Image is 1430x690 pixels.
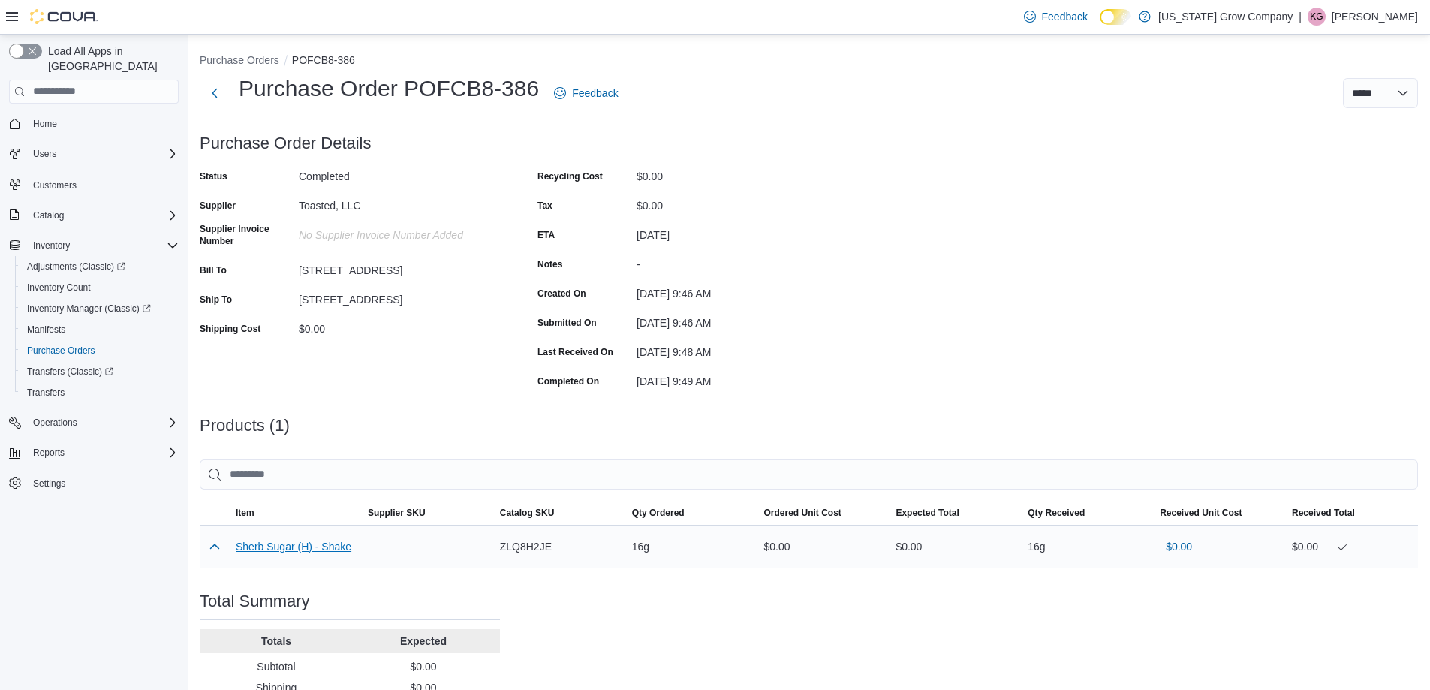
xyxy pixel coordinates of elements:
span: Users [27,145,179,163]
p: Totals [206,634,347,649]
span: Customers [27,175,179,194]
a: Home [27,115,63,133]
button: Inventory Count [15,277,185,298]
button: Expected Total [890,501,1022,525]
span: Received Total [1292,507,1355,519]
label: ETA [537,229,555,241]
label: Supplier Invoice Number [200,223,293,247]
a: Transfers [21,384,71,402]
span: Feedback [572,86,618,101]
span: Item [236,507,254,519]
h3: Products (1) [200,417,290,435]
button: Purchase Orders [200,54,279,66]
label: Shipping Cost [200,323,260,335]
span: Inventory Manager (Classic) [21,300,179,318]
h1: Purchase Order POFCB8-386 [239,74,539,104]
span: Dark Mode [1100,25,1100,26]
nav: An example of EuiBreadcrumbs [200,53,1418,71]
span: ZLQ8H2JE [500,538,552,556]
div: [DATE] 9:49 AM [637,369,838,387]
span: Adjustments (Classic) [27,261,125,273]
div: Toasted, LLC [299,194,500,212]
a: Settings [27,475,71,493]
button: Item [230,501,362,525]
div: $0.00 [1292,538,1412,556]
button: Users [3,143,185,164]
button: Users [27,145,62,163]
div: $0.00 [758,532,890,562]
div: $0.00 [637,164,838,182]
span: Feedback [1042,9,1088,24]
button: Catalog [27,206,70,224]
div: Completed [299,164,500,182]
span: Inventory Count [27,282,91,294]
label: Notes [537,258,562,270]
div: $0.00 [637,194,838,212]
span: Settings [33,478,65,490]
a: Inventory Count [21,279,97,297]
span: Customers [33,179,77,191]
span: Operations [33,417,77,429]
div: - [637,252,838,270]
span: Expected Total [896,507,959,519]
span: Reports [33,447,65,459]
button: Home [3,113,185,134]
span: Transfers [27,387,65,399]
label: Supplier [200,200,236,212]
span: Inventory [27,237,179,255]
a: Feedback [548,78,624,108]
button: Transfers [15,382,185,403]
button: Supplier SKU [362,501,494,525]
button: Inventory [27,237,76,255]
span: Catalog SKU [500,507,555,519]
button: Reports [27,444,71,462]
span: Inventory Count [21,279,179,297]
span: Home [33,118,57,130]
a: Adjustments (Classic) [15,256,185,277]
button: Purchase Orders [15,340,185,361]
button: $0.00 [1160,532,1198,562]
button: Ordered Unit Cost [758,501,890,525]
button: Next [200,78,230,108]
nav: Complex example [9,107,179,533]
span: Catalog [27,206,179,224]
label: Created On [537,288,586,300]
label: Tax [537,200,552,212]
span: Supplier SKU [368,507,426,519]
button: Reports [3,442,185,463]
a: Inventory Manager (Classic) [15,298,185,319]
h3: Purchase Order Details [200,134,372,152]
p: $0.00 [353,659,494,674]
label: Ship To [200,294,232,306]
span: Received Unit Cost [1160,507,1242,519]
div: [DATE] 9:46 AM [637,311,838,329]
button: Operations [27,414,83,432]
span: Manifests [21,321,179,339]
span: Catalog [33,209,64,221]
button: Sherb Sugar (H) - Shake [236,541,351,553]
span: KG [1310,8,1323,26]
div: [STREET_ADDRESS] [299,288,500,306]
label: Submitted On [537,317,597,329]
span: Adjustments (Classic) [21,258,179,276]
div: [STREET_ADDRESS] [299,258,500,276]
button: Inventory [3,235,185,256]
button: Settings [3,472,185,494]
span: Transfers (Classic) [21,363,179,381]
span: Transfers (Classic) [27,366,113,378]
span: Purchase Orders [21,342,179,360]
button: Manifests [15,319,185,340]
a: Inventory Manager (Classic) [21,300,157,318]
h3: Total Summary [200,592,310,610]
div: Kennan Goebel [1308,8,1326,26]
span: Load All Apps in [GEOGRAPHIC_DATA] [42,44,179,74]
span: Qty Ordered [632,507,685,519]
p: | [1299,8,1302,26]
span: $0.00 [1166,539,1192,554]
a: Purchase Orders [21,342,101,360]
label: Completed On [537,375,599,387]
span: Settings [27,474,179,493]
span: Home [27,114,179,133]
button: Qty Ordered [626,501,758,525]
span: Transfers [21,384,179,402]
